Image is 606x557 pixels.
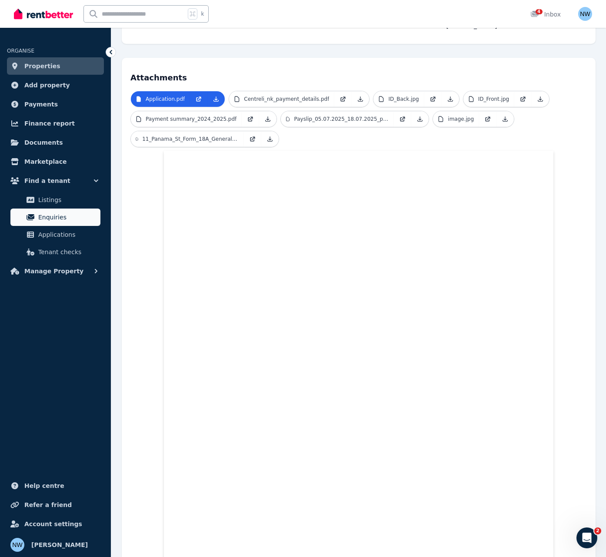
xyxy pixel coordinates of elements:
[388,96,419,103] p: ID_Back.jpg
[578,7,592,21] img: Nicole Welch
[10,209,100,226] a: Enquiries
[448,116,474,123] p: image.jpg
[142,136,239,143] p: 11_Panama_St_Form_18A_General_Tenancy_Agreement_Reannon_Bi.pdf
[131,91,190,107] a: Application.pdf
[496,111,514,127] a: Download Attachment
[24,266,83,276] span: Manage Property
[10,191,100,209] a: Listings
[479,111,496,127] a: Open in new Tab
[131,131,244,147] a: 11_Panama_St_Form_18A_General_Tenancy_Agreement_Reannon_Bi.pdf
[7,134,104,151] a: Documents
[7,153,104,170] a: Marketplace
[24,80,70,90] span: Add property
[38,229,97,240] span: Applications
[594,527,601,534] span: 2
[24,519,82,529] span: Account settings
[244,96,329,103] p: Centreli_nk_payment_details.pdf
[244,131,261,147] a: Open in new Tab
[7,57,104,75] a: Properties
[261,131,279,147] a: Download Attachment
[536,9,543,14] span: 4
[207,91,225,107] a: Download Attachment
[14,7,73,20] img: RentBetter
[242,111,259,127] a: Open in new Tab
[352,91,369,107] a: Download Attachment
[442,91,459,107] a: Download Attachment
[7,515,104,533] a: Account settings
[530,10,561,19] div: Inbox
[146,116,236,123] p: Payment summary_2024_2025.pdf
[24,61,60,71] span: Properties
[294,116,389,123] p: Payslip_05.07.2025_18.07.2025_page_0001.pdf
[7,477,104,494] a: Help centre
[373,91,424,107] a: ID_Back.jpg
[38,247,97,257] span: Tenant checks
[10,226,100,243] a: Applications
[7,262,104,280] button: Manage Property
[24,481,64,491] span: Help centre
[146,96,185,103] p: Application.pdf
[7,48,34,54] span: ORGANISE
[190,91,207,107] a: Open in new Tab
[424,91,442,107] a: Open in new Tab
[576,527,597,548] iframe: Intercom live chat
[281,111,394,127] a: Payslip_05.07.2025_18.07.2025_page_0001.pdf
[7,496,104,514] a: Refer a friend
[38,195,97,205] span: Listings
[24,156,67,167] span: Marketplace
[7,76,104,94] a: Add property
[31,540,88,550] span: [PERSON_NAME]
[131,111,242,127] a: Payment summary_2024_2025.pdf
[463,91,515,107] a: ID_Front.jpg
[532,91,549,107] a: Download Attachment
[259,111,276,127] a: Download Attachment
[24,176,70,186] span: Find a tenant
[130,66,587,84] h4: Attachments
[24,118,75,129] span: Finance report
[24,99,58,109] span: Payments
[229,91,334,107] a: Centreli_nk_payment_details.pdf
[7,115,104,132] a: Finance report
[7,96,104,113] a: Payments
[24,137,63,148] span: Documents
[10,538,24,552] img: Nicole Welch
[10,243,100,261] a: Tenant checks
[478,96,509,103] p: ID_Front.jpg
[514,91,532,107] a: Open in new Tab
[411,111,429,127] a: Download Attachment
[433,111,479,127] a: image.jpg
[7,172,104,189] button: Find a tenant
[394,111,411,127] a: Open in new Tab
[38,212,97,222] span: Enquiries
[334,91,352,107] a: Open in new Tab
[201,10,204,17] span: k
[24,500,72,510] span: Refer a friend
